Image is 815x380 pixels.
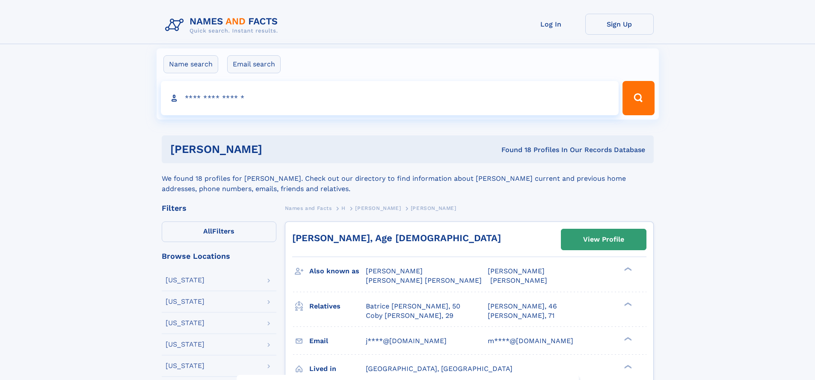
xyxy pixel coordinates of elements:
[163,55,218,73] label: Name search
[166,277,204,284] div: [US_STATE]
[161,81,619,115] input: search input
[411,205,456,211] span: [PERSON_NAME]
[622,301,632,307] div: ❯
[585,14,654,35] a: Sign Up
[292,233,501,243] a: [PERSON_NAME], Age [DEMOGRAPHIC_DATA]
[622,266,632,272] div: ❯
[488,311,554,320] a: [PERSON_NAME], 71
[162,163,654,194] div: We found 18 profiles for [PERSON_NAME]. Check out our directory to find information about [PERSON...
[162,14,285,37] img: Logo Names and Facts
[203,227,212,235] span: All
[341,203,346,213] a: H
[366,302,460,311] a: Batrice [PERSON_NAME], 50
[355,203,401,213] a: [PERSON_NAME]
[622,336,632,341] div: ❯
[166,320,204,326] div: [US_STATE]
[366,276,482,284] span: [PERSON_NAME] [PERSON_NAME]
[488,267,545,275] span: [PERSON_NAME]
[366,365,513,373] span: [GEOGRAPHIC_DATA], [GEOGRAPHIC_DATA]
[166,341,204,348] div: [US_STATE]
[561,229,646,250] a: View Profile
[622,81,654,115] button: Search Button
[488,302,557,311] a: [PERSON_NAME], 46
[166,298,204,305] div: [US_STATE]
[366,311,453,320] a: Coby [PERSON_NAME], 29
[583,230,624,249] div: View Profile
[162,221,276,242] label: Filters
[622,364,632,369] div: ❯
[309,362,366,376] h3: Lived in
[285,203,332,213] a: Names and Facts
[382,145,645,155] div: Found 18 Profiles In Our Records Database
[309,264,366,278] h3: Also known as
[355,205,401,211] span: [PERSON_NAME]
[366,267,423,275] span: [PERSON_NAME]
[170,144,382,155] h1: [PERSON_NAME]
[517,14,585,35] a: Log In
[227,55,281,73] label: Email search
[341,205,346,211] span: H
[309,334,366,348] h3: Email
[490,276,547,284] span: [PERSON_NAME]
[162,252,276,260] div: Browse Locations
[162,204,276,212] div: Filters
[166,362,204,369] div: [US_STATE]
[309,299,366,314] h3: Relatives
